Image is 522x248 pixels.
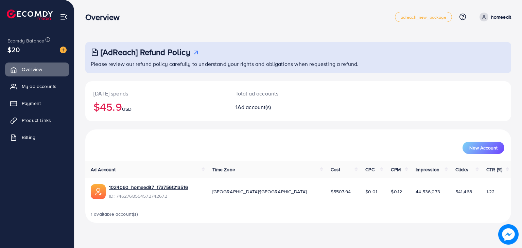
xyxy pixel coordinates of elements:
[455,166,468,173] span: Clicks
[498,224,519,245] img: image
[236,89,326,98] p: Total ad accounts
[5,79,69,93] a: My ad accounts
[391,188,402,195] span: $0.12
[395,12,452,22] a: adreach_new_package
[416,166,439,173] span: Impression
[91,60,507,68] p: Please review our refund policy carefully to understand your rights and obligations when requesti...
[486,188,495,195] span: 1.22
[331,166,341,173] span: Cost
[238,103,271,111] span: Ad account(s)
[486,166,502,173] span: CTR (%)
[7,37,44,44] span: Ecomdy Balance
[91,211,138,217] span: 1 available account(s)
[109,193,188,199] span: ID: 7462768554572742672
[22,83,56,90] span: My ad accounts
[491,13,511,21] p: homeedit
[91,184,106,199] img: ic-ads-acc.e4c84228.svg
[5,96,69,110] a: Payment
[5,113,69,127] a: Product Links
[22,100,41,107] span: Payment
[455,188,472,195] span: 541,468
[236,104,326,110] h2: 1
[93,89,219,98] p: [DATE] spends
[331,188,351,195] span: $5507.94
[416,188,440,195] span: 44,536,073
[5,63,69,76] a: Overview
[365,188,377,195] span: $0.01
[85,12,125,22] h3: Overview
[463,142,504,154] button: New Account
[212,188,307,195] span: [GEOGRAPHIC_DATA]/[GEOGRAPHIC_DATA]
[109,184,188,191] a: 1024060_homeedit7_1737561213516
[212,166,235,173] span: Time Zone
[477,13,511,21] a: homeedit
[7,45,20,54] span: $20
[22,66,42,73] span: Overview
[93,100,219,113] h2: $45.9
[365,166,374,173] span: CPC
[469,145,498,150] span: New Account
[101,47,190,57] h3: [AdReach] Refund Policy
[401,15,446,19] span: adreach_new_package
[60,13,68,21] img: menu
[122,106,132,112] span: USD
[5,130,69,144] a: Billing
[7,10,53,20] img: logo
[391,166,400,173] span: CPM
[91,166,116,173] span: Ad Account
[22,134,35,141] span: Billing
[60,47,67,53] img: image
[22,117,51,124] span: Product Links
